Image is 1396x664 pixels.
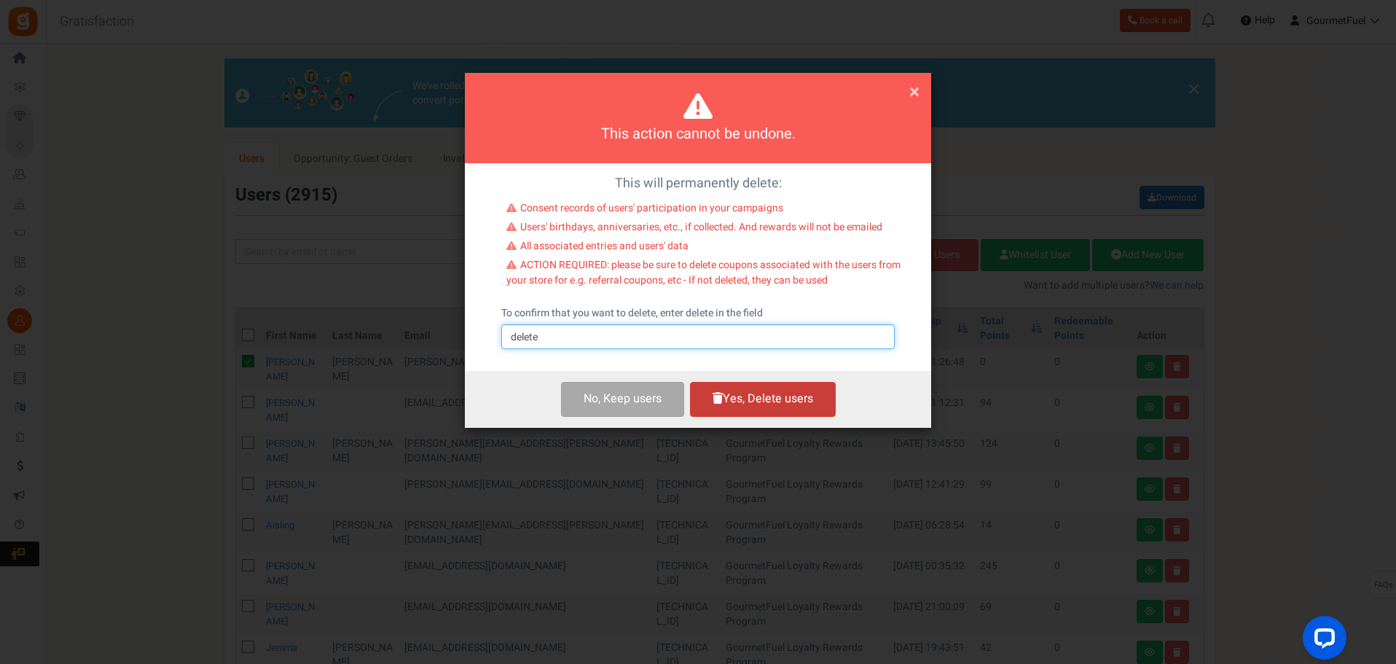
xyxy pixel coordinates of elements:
[506,201,901,220] li: Consent records of users' participation in your campaigns
[909,78,919,106] span: ×
[501,306,763,321] label: To confirm that you want to delete, enter delete in the field
[501,324,895,349] input: delete
[656,390,662,407] span: s
[690,382,836,416] button: Yes, Delete users
[506,239,901,258] li: All associated entries and users' data
[483,124,913,145] h4: This action cannot be undone.
[561,382,684,416] button: No, Keep users
[506,220,901,239] li: Users' birthdays, anniversaries, etc., if collected. And rewards will not be emailed
[476,174,920,193] p: This will permanently delete:
[506,258,901,292] li: ACTION REQUIRED: please be sure to delete coupons associated with the users from your store for e...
